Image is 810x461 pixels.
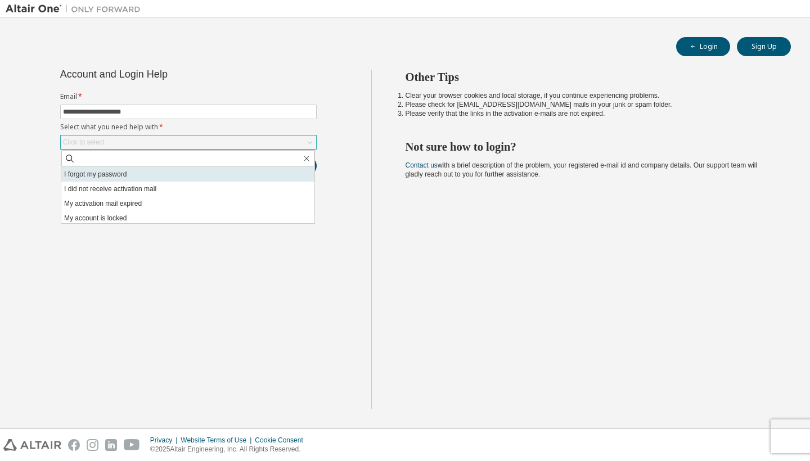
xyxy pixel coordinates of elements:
[61,135,316,149] div: Click to select
[181,436,255,445] div: Website Terms of Use
[406,161,438,169] a: Contact us
[150,445,310,454] p: © 2025 Altair Engineering, Inc. All Rights Reserved.
[406,139,771,154] h2: Not sure how to login?
[87,439,98,451] img: instagram.svg
[68,439,80,451] img: facebook.svg
[406,109,771,118] li: Please verify that the links in the activation e-mails are not expired.
[406,100,771,109] li: Please check for [EMAIL_ADDRESS][DOMAIN_NAME] mails in your junk or spam folder.
[6,3,146,15] img: Altair One
[60,70,265,79] div: Account and Login Help
[3,439,61,451] img: altair_logo.svg
[60,123,317,132] label: Select what you need help with
[60,92,317,101] label: Email
[61,167,314,182] li: I forgot my password
[255,436,309,445] div: Cookie Consent
[105,439,117,451] img: linkedin.svg
[63,138,105,147] div: Click to select
[124,439,140,451] img: youtube.svg
[406,91,771,100] li: Clear your browser cookies and local storage, if you continue experiencing problems.
[406,161,758,178] span: with a brief description of the problem, your registered e-mail id and company details. Our suppo...
[676,37,730,56] button: Login
[737,37,791,56] button: Sign Up
[150,436,181,445] div: Privacy
[406,70,771,84] h2: Other Tips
